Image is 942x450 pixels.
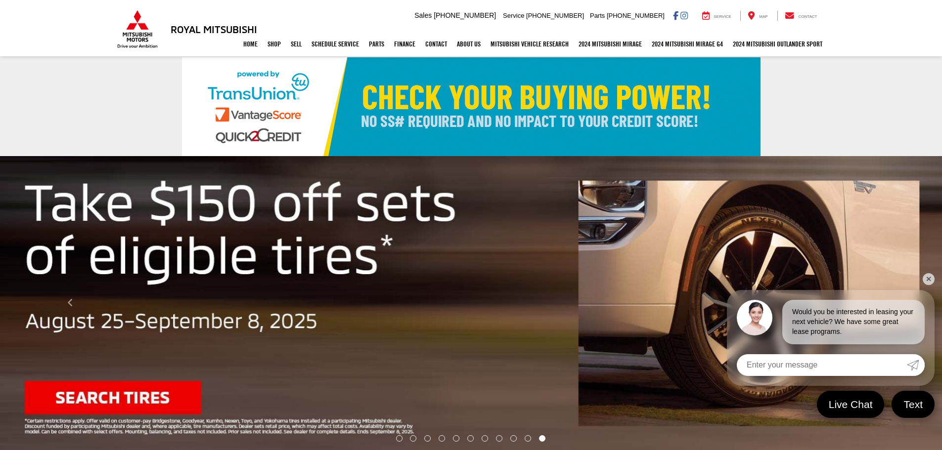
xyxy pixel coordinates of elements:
li: Go to slide number 1. [396,435,403,442]
a: Live Chat [817,391,885,418]
span: Text [898,398,928,411]
li: Go to slide number 4. [439,435,445,442]
a: Finance [389,32,420,56]
li: Go to slide number 10. [525,435,531,442]
span: [PHONE_NUMBER] [434,11,496,19]
a: Mitsubishi Vehicle Research [486,32,574,56]
a: Instagram: Click to visit our Instagram page [680,11,688,19]
a: 2024 Mitsubishi Mirage [574,32,647,56]
span: Sales [414,11,432,19]
li: Go to slide number 3. [424,435,431,442]
img: Mitsubishi [115,10,160,48]
a: 2024 Mitsubishi Mirage G4 [647,32,728,56]
input: Enter your message [737,354,907,376]
span: Service [503,12,524,19]
a: Contact [420,32,452,56]
a: Map [740,11,775,21]
li: Go to slide number 6. [467,435,474,442]
span: [PHONE_NUMBER] [607,12,665,19]
img: Agent profile photo [737,300,772,335]
a: Shop [263,32,286,56]
a: 2024 Mitsubishi Outlander SPORT [728,32,827,56]
div: Would you be interested in leasing your next vehicle? We have some great lease programs. [782,300,925,344]
li: Go to slide number 9. [510,435,517,442]
a: Facebook: Click to visit our Facebook page [673,11,678,19]
a: Service [695,11,739,21]
a: Schedule Service: Opens in a new tab [307,32,364,56]
li: Go to slide number 8. [496,435,502,442]
span: Contact [798,14,817,19]
a: About Us [452,32,486,56]
a: Text [892,391,935,418]
li: Go to slide number 11. [539,435,545,442]
a: Submit [907,354,925,376]
a: Parts: Opens in a new tab [364,32,389,56]
img: Check Your Buying Power [182,57,761,156]
span: Map [759,14,767,19]
span: Live Chat [824,398,878,411]
span: Parts [590,12,605,19]
a: Contact [777,11,825,21]
a: Sell [286,32,307,56]
a: Home [238,32,263,56]
button: Click to view next picture. [801,176,942,430]
li: Go to slide number 5. [453,435,459,442]
h3: Royal Mitsubishi [171,24,257,35]
li: Go to slide number 2. [410,435,416,442]
span: [PHONE_NUMBER] [526,12,584,19]
li: Go to slide number 7. [482,435,488,442]
span: Service [714,14,731,19]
